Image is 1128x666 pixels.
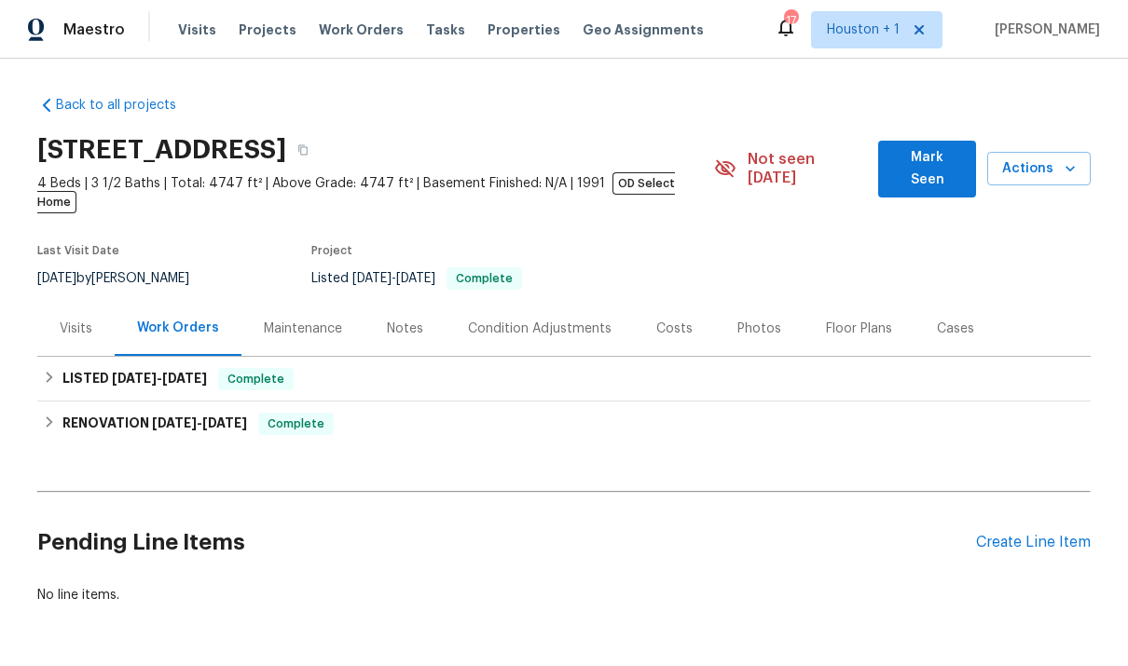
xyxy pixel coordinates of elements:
h6: RENOVATION [62,413,247,435]
div: Notes [387,319,423,338]
button: Copy Address [286,133,320,167]
span: Last Visit Date [37,245,119,256]
span: Geo Assignments [583,20,704,39]
span: Properties [488,20,560,39]
div: Costs [656,319,693,338]
h2: [STREET_ADDRESS] [37,141,286,159]
span: [DATE] [162,372,207,385]
div: Visits [60,319,92,338]
div: Create Line Item [976,534,1091,551]
span: Visits [178,20,216,39]
button: Actions [987,152,1091,186]
span: [DATE] [396,272,435,285]
span: Not seen [DATE] [748,150,866,187]
div: Cases [937,319,974,338]
span: Maestro [63,20,125,39]
span: Complete [260,415,332,433]
div: Floor Plans [826,319,892,338]
span: Listed [311,272,522,285]
div: Photos [737,319,781,338]
span: [PERSON_NAME] [987,20,1100,39]
span: Project [311,245,352,256]
span: Work Orders [319,20,404,39]
span: [DATE] [352,272,392,285]
span: Houston + 1 [827,20,900,39]
div: Maintenance [264,319,342,338]
div: Condition Adjustments [468,319,612,338]
span: - [352,272,435,285]
div: by [PERSON_NAME] [37,267,212,290]
span: [DATE] [202,416,247,429]
div: 17 [784,11,797,30]
span: Projects [239,20,296,39]
span: Actions [1002,157,1076,181]
span: [DATE] [37,272,76,285]
span: - [152,416,247,429]
a: Back to all projects [37,96,216,115]
div: RENOVATION [DATE]-[DATE]Complete [37,401,1091,446]
span: Mark Seen [893,146,962,192]
div: No line items. [37,586,1091,605]
h6: LISTED [62,368,207,390]
span: 4 Beds | 3 1/2 Baths | Total: 4747 ft² | Above Grade: 4747 ft² | Basement Finished: N/A | 1991 [37,174,714,211]
span: Complete [448,273,520,284]
div: LISTED [DATE]-[DATE]Complete [37,357,1091,401]
span: [DATE] [152,416,197,429]
span: OD Select Home [37,172,675,213]
h2: Pending Line Items [37,499,976,586]
span: Tasks [426,23,465,36]
span: - [112,372,207,385]
button: Mark Seen [878,141,977,197]
div: Work Orders [137,319,219,337]
span: Complete [220,370,292,388]
span: [DATE] [112,372,157,385]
